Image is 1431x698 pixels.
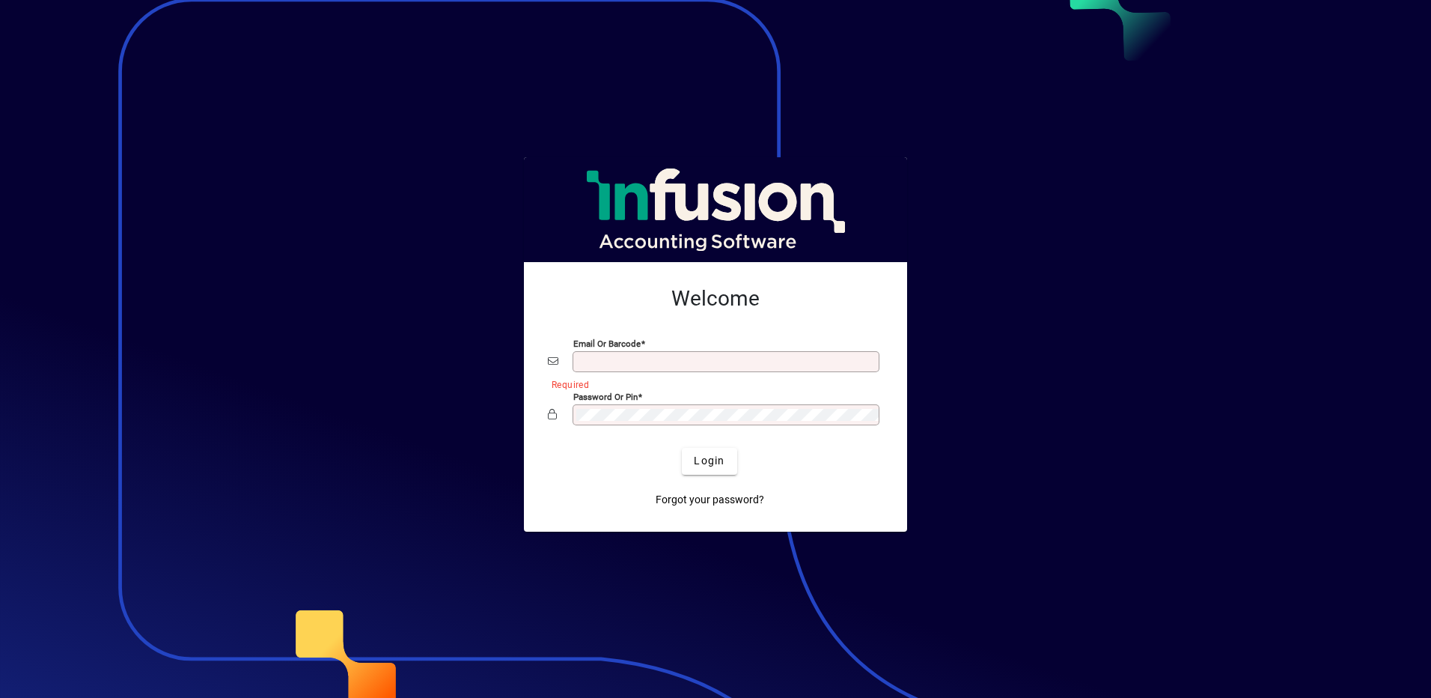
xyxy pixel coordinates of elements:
[694,453,724,469] span: Login
[573,391,638,401] mat-label: Password or Pin
[656,492,764,508] span: Forgot your password?
[552,376,871,392] mat-error: Required
[682,448,736,475] button: Login
[573,338,641,348] mat-label: Email or Barcode
[650,487,770,514] a: Forgot your password?
[548,286,883,312] h2: Welcome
